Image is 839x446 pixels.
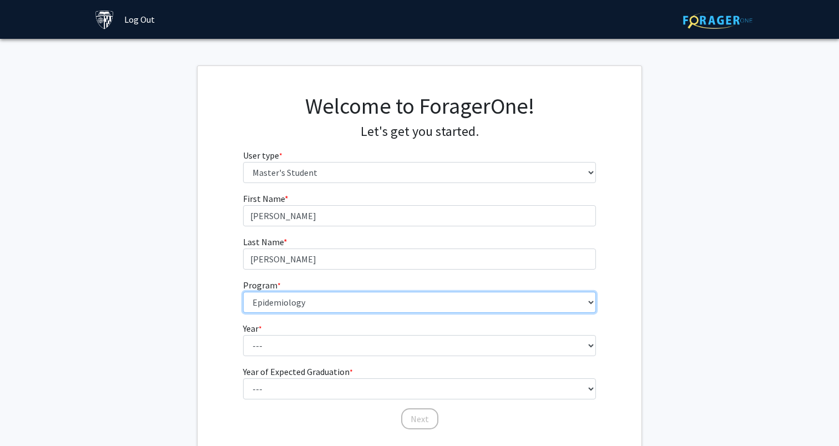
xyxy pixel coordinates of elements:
h1: Welcome to ForagerOne! [243,93,597,119]
h4: Let's get you started. [243,124,597,140]
iframe: Chat [8,396,47,438]
label: Year [243,322,262,335]
label: Year of Expected Graduation [243,365,353,378]
span: Last Name [243,236,284,247]
span: First Name [243,193,285,204]
img: Johns Hopkins University Logo [95,10,114,29]
label: User type [243,149,282,162]
button: Next [401,408,438,429]
label: Program [243,278,281,292]
img: ForagerOne Logo [683,12,752,29]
